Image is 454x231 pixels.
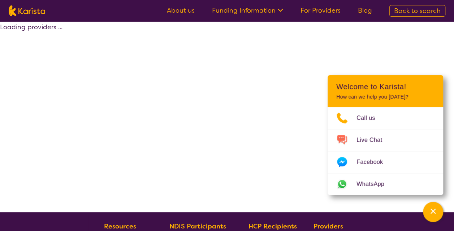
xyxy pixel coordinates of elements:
span: Back to search [394,6,441,15]
button: Channel Menu [423,202,443,222]
a: For Providers [300,6,341,15]
span: Facebook [356,157,392,167]
div: Channel Menu [328,75,443,195]
h2: Welcome to Karista! [336,82,434,91]
b: Providers [314,222,343,231]
b: Resources [104,222,136,231]
ul: Choose channel [328,107,443,195]
a: Funding Information [212,6,283,15]
a: Blog [358,6,372,15]
a: Back to search [389,5,445,17]
span: Live Chat [356,135,391,145]
span: WhatsApp [356,179,393,189]
p: How can we help you [DATE]? [336,94,434,100]
b: NDIS Participants [169,222,226,231]
b: HCP Recipients [248,222,297,231]
img: Karista logo [9,5,45,16]
a: About us [167,6,195,15]
a: Web link opens in a new tab. [328,173,443,195]
span: Call us [356,113,384,123]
